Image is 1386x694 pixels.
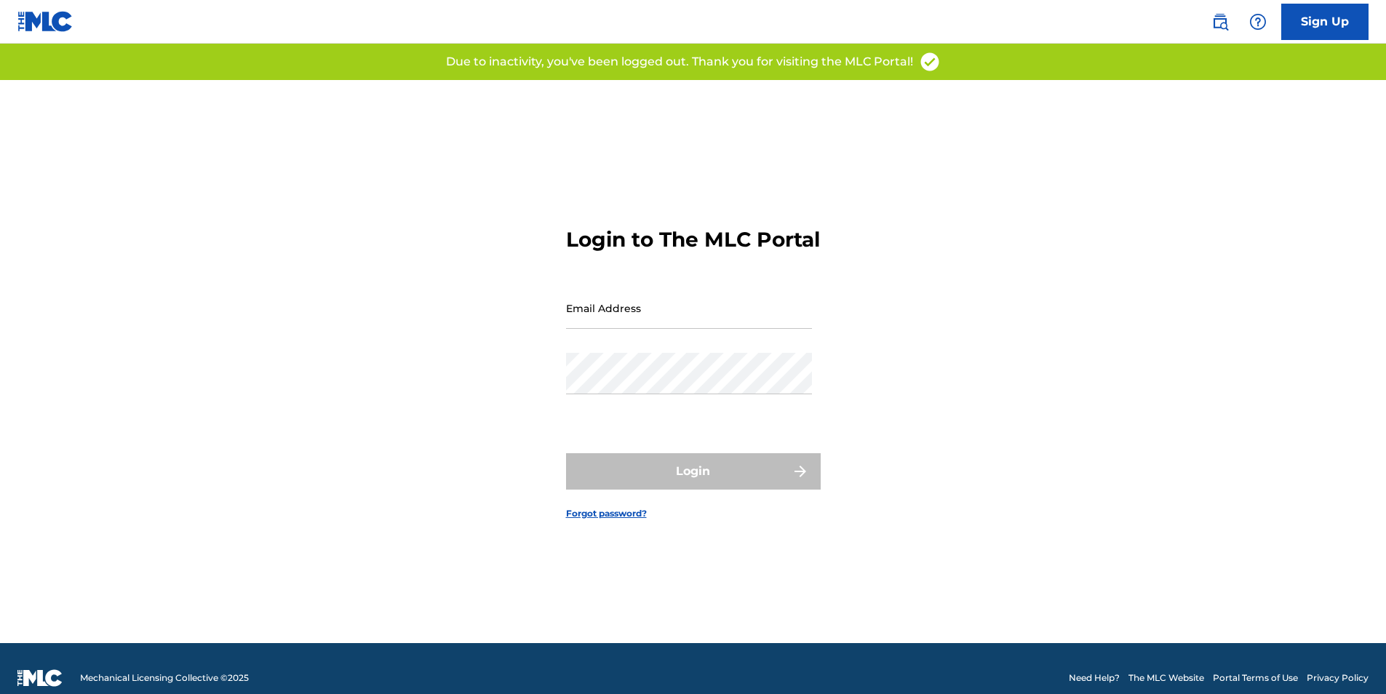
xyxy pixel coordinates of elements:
div: Help [1243,7,1273,36]
a: Public Search [1206,7,1235,36]
img: search [1211,13,1229,31]
a: Forgot password? [566,507,647,520]
a: Portal Terms of Use [1213,671,1298,685]
h3: Login to The MLC Portal [566,227,820,252]
a: Privacy Policy [1307,671,1369,685]
a: The MLC Website [1128,671,1204,685]
a: Need Help? [1069,671,1120,685]
span: Mechanical Licensing Collective © 2025 [80,671,249,685]
p: Due to inactivity, you've been logged out. Thank you for visiting the MLC Portal! [446,53,913,71]
img: logo [17,669,63,687]
a: Sign Up [1281,4,1369,40]
img: access [919,51,941,73]
img: help [1249,13,1267,31]
img: MLC Logo [17,11,73,32]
